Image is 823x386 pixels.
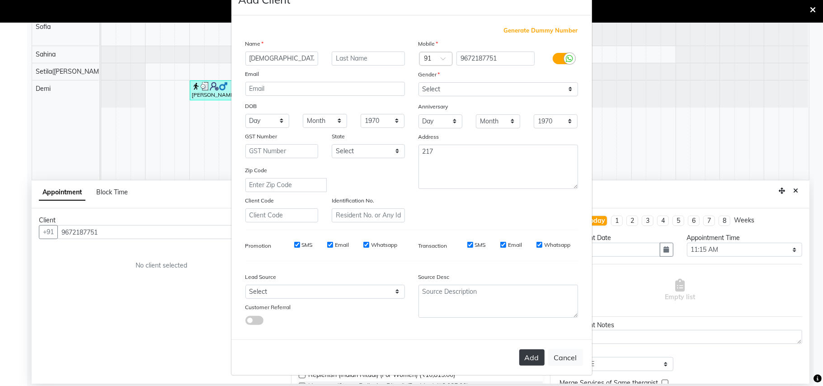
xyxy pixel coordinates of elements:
span: Generate Dummy Number [504,26,578,35]
label: DOB [245,102,257,110]
label: Mobile [419,40,438,48]
input: GST Number [245,144,319,158]
input: First Name [245,52,319,66]
label: Customer Referral [245,303,291,311]
label: Client Code [245,197,274,205]
label: Address [419,133,439,141]
label: GST Number [245,132,277,141]
input: Mobile [456,52,535,66]
input: Client Code [245,208,319,222]
input: Resident No. or Any Id [332,208,405,222]
label: Promotion [245,242,272,250]
button: Cancel [548,349,583,366]
label: Whatsapp [371,241,397,249]
label: Gender [419,71,440,79]
label: Email [335,241,349,249]
label: State [332,132,345,141]
button: Add [519,349,545,366]
label: SMS [475,241,486,249]
label: Name [245,40,264,48]
input: Last Name [332,52,405,66]
input: Email [245,82,405,96]
label: Anniversary [419,103,448,111]
label: Email [508,241,522,249]
label: Email [245,70,259,78]
input: Enter Zip Code [245,178,327,192]
label: Transaction [419,242,447,250]
label: SMS [302,241,313,249]
label: Source Desc [419,273,450,281]
label: Whatsapp [544,241,570,249]
label: Identification No. [332,197,374,205]
label: Lead Source [245,273,277,281]
label: Zip Code [245,166,268,174]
